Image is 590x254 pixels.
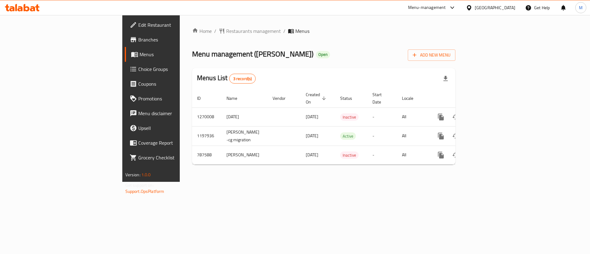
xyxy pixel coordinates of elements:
[340,132,356,140] div: Active
[283,27,285,35] li: /
[197,73,256,84] h2: Menus List
[138,154,216,161] span: Grocery Checklist
[397,126,429,146] td: All
[316,52,330,57] span: Open
[230,76,256,82] span: 3 record(s)
[125,181,154,189] span: Get support on:
[226,27,281,35] span: Restaurants management
[448,129,463,143] button: Change Status
[125,187,164,195] a: Support.OpsPlatform
[138,110,216,117] span: Menu disclaimer
[397,107,429,126] td: All
[125,62,221,76] a: Choice Groups
[340,113,359,121] div: Inactive
[340,114,359,121] span: Inactive
[579,4,583,11] span: M
[197,95,209,102] span: ID
[125,121,221,135] a: Upsell
[273,95,293,102] span: Vendor
[397,146,429,164] td: All
[222,126,268,146] td: [PERSON_NAME] -cg migration
[125,18,221,32] a: Edit Restaurant
[229,74,256,84] div: Total records count
[138,36,216,43] span: Branches
[306,91,328,106] span: Created On
[340,133,356,140] span: Active
[138,124,216,132] span: Upsell
[306,132,318,140] span: [DATE]
[125,47,221,62] a: Menus
[125,32,221,47] a: Branches
[138,139,216,147] span: Coverage Report
[340,152,359,159] span: Inactive
[413,51,450,59] span: Add New Menu
[408,49,455,61] button: Add New Menu
[448,148,463,162] button: Change Status
[475,4,515,11] div: [GEOGRAPHIC_DATA]
[192,47,313,61] span: Menu management ( [PERSON_NAME] )
[372,91,390,106] span: Start Date
[219,27,281,35] a: Restaurants management
[340,95,360,102] span: Status
[125,91,221,106] a: Promotions
[140,51,216,58] span: Menus
[138,80,216,88] span: Coupons
[316,51,330,58] div: Open
[368,107,397,126] td: -
[434,148,448,162] button: more
[125,106,221,121] a: Menu disclaimer
[125,76,221,91] a: Coupons
[138,65,216,73] span: Choice Groups
[408,4,446,11] div: Menu-management
[368,126,397,146] td: -
[222,146,268,164] td: [PERSON_NAME]
[402,95,421,102] span: Locale
[141,171,151,179] span: 1.0.0
[192,89,498,165] table: enhanced table
[125,171,140,179] span: Version:
[222,107,268,126] td: [DATE]
[295,27,309,35] span: Menus
[434,129,448,143] button: more
[306,151,318,159] span: [DATE]
[125,135,221,150] a: Coverage Report
[125,150,221,165] a: Grocery Checklist
[138,95,216,102] span: Promotions
[368,146,397,164] td: -
[138,21,216,29] span: Edit Restaurant
[429,89,498,108] th: Actions
[434,110,448,124] button: more
[438,71,453,86] div: Export file
[192,27,455,35] nav: breadcrumb
[306,113,318,121] span: [DATE]
[226,95,245,102] span: Name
